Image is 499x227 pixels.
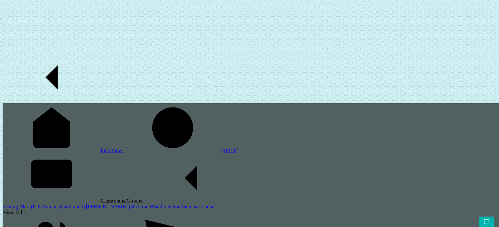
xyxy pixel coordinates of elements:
div: Show All... [3,210,499,216]
a: Middle School Science [151,204,199,209]
span: Classrooms/Groups [101,198,240,203]
span: [DATE] [222,148,239,153]
a: 4th Grade [130,204,151,209]
a: Teacher [199,204,216,209]
a: Pine View [3,148,124,153]
a: 2nd Grade ([PERSON_NAME]') [61,204,130,209]
a: [DATE] [124,148,239,153]
a: Testing Alert (U.S Number) [3,204,61,209]
span: Pine View [101,148,124,153]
